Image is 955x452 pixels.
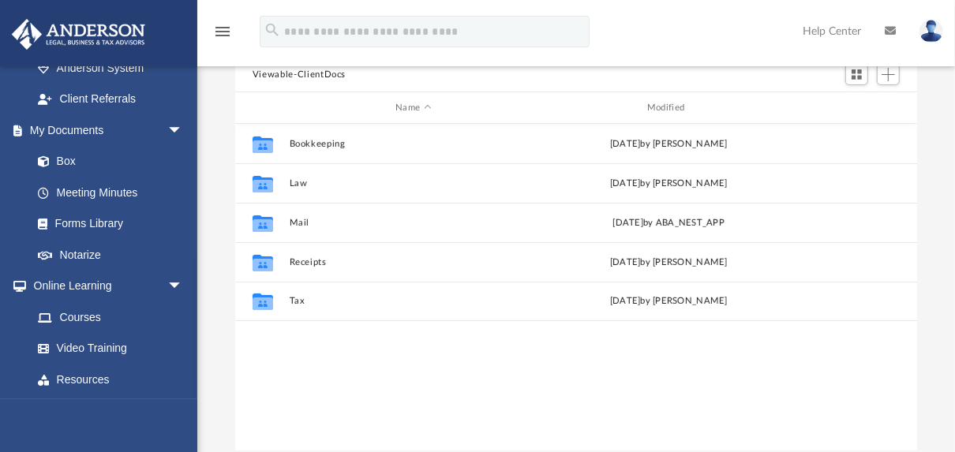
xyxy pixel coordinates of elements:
[545,294,793,308] div: [DATE] by [PERSON_NAME]
[22,364,199,395] a: Resources
[213,30,232,41] a: menu
[242,101,282,115] div: id
[22,333,191,364] a: Video Training
[167,395,199,428] span: arrow_drop_down
[213,22,232,41] i: menu
[22,301,199,333] a: Courses
[22,239,199,271] a: Notarize
[253,68,346,82] button: Viewable-ClientDocs
[290,257,538,267] button: Receipts
[235,124,917,451] div: grid
[11,395,207,427] a: Billingarrow_drop_down
[545,256,793,270] div: [DATE] by [PERSON_NAME]
[545,137,793,151] div: [DATE] by [PERSON_NAME]
[7,19,150,50] img: Anderson Advisors Platinum Portal
[22,177,199,208] a: Meeting Minutes
[22,84,199,115] a: Client Referrals
[919,20,943,43] img: User Pic
[545,216,793,230] div: [DATE] by ABA_NEST_APP
[264,21,281,39] i: search
[845,64,869,86] button: Switch to Grid View
[167,271,199,303] span: arrow_drop_down
[11,114,199,146] a: My Documentsarrow_drop_down
[544,101,792,115] div: Modified
[22,146,191,177] a: Box
[545,177,793,191] div: [DATE] by [PERSON_NAME]
[22,52,199,84] a: Anderson System
[877,64,901,86] button: Add
[22,208,191,240] a: Forms Library
[290,139,538,149] button: Bookkeeping
[290,218,538,228] button: Mail
[167,114,199,147] span: arrow_drop_down
[800,101,910,115] div: id
[11,271,199,302] a: Online Learningarrow_drop_down
[290,296,538,306] button: Tax
[290,178,538,189] button: Law
[289,101,537,115] div: Name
